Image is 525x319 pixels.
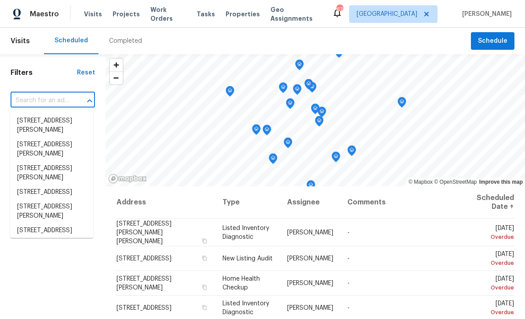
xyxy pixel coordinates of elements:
[222,225,269,240] span: Listed Inventory Diagnostic
[201,237,208,245] button: Copy Address
[110,59,123,71] button: Zoom in
[262,125,271,138] div: Map marker
[222,300,269,315] span: Listed Inventory Diagnostic
[117,256,171,262] span: [STREET_ADDRESS]
[467,259,514,267] div: Overdue
[479,179,523,185] a: Improve this map
[201,304,208,312] button: Copy Address
[279,82,288,96] div: Map marker
[10,223,93,238] li: [STREET_ADDRESS]
[467,300,514,317] span: [DATE]
[10,137,93,161] li: [STREET_ADDRESS][PERSON_NAME]
[471,32,514,50] button: Schedule
[84,10,102,19] span: Visits
[110,72,123,84] span: Zoom out
[467,276,514,292] span: [DATE]
[286,98,295,112] div: Map marker
[215,186,280,219] th: Type
[117,305,171,311] span: [STREET_ADDRESS]
[347,280,350,286] span: -
[11,68,77,77] h1: Filters
[408,179,433,185] a: Mapbox
[77,68,95,77] div: Reset
[311,104,320,117] div: Map marker
[150,5,186,23] span: Work Orders
[222,256,273,262] span: New Listing Audit
[460,186,514,219] th: Scheduled Date ↑
[201,283,208,291] button: Copy Address
[347,256,350,262] span: -
[109,37,142,45] div: Completed
[270,5,321,23] span: Geo Assignments
[467,225,514,241] span: [DATE]
[113,10,140,19] span: Projects
[347,145,356,159] div: Map marker
[226,86,234,100] div: Map marker
[332,152,340,165] div: Map marker
[467,232,514,241] div: Overdue
[306,180,315,194] div: Map marker
[269,153,277,167] div: Map marker
[222,276,260,291] span: Home Health Checkup
[357,10,417,19] span: [GEOGRAPHIC_DATA]
[284,137,292,151] div: Map marker
[478,36,507,47] span: Schedule
[11,94,70,108] input: Search for an address...
[117,220,171,244] span: [STREET_ADDRESS][PERSON_NAME][PERSON_NAME]
[317,107,326,120] div: Map marker
[336,5,343,14] div: 67
[287,229,333,235] span: [PERSON_NAME]
[287,256,333,262] span: [PERSON_NAME]
[315,116,324,130] div: Map marker
[117,276,171,291] span: [STREET_ADDRESS][PERSON_NAME]
[397,97,406,111] div: Map marker
[340,186,460,219] th: Comments
[226,10,260,19] span: Properties
[30,10,59,19] span: Maestro
[11,31,30,51] span: Visits
[10,200,93,223] li: [STREET_ADDRESS][PERSON_NAME]
[201,254,208,262] button: Copy Address
[10,161,93,185] li: [STREET_ADDRESS][PERSON_NAME]
[108,174,147,184] a: Mapbox homepage
[347,229,350,235] span: -
[467,251,514,267] span: [DATE]
[10,114,93,137] li: [STREET_ADDRESS][PERSON_NAME]
[295,59,304,73] div: Map marker
[287,305,333,311] span: [PERSON_NAME]
[252,124,261,138] div: Map marker
[287,280,333,286] span: [PERSON_NAME]
[55,36,88,45] div: Scheduled
[110,71,123,84] button: Zoom out
[293,84,302,98] div: Map marker
[116,186,215,219] th: Address
[197,11,215,17] span: Tasks
[434,179,477,185] a: OpenStreetMap
[10,185,93,200] li: [STREET_ADDRESS]
[467,283,514,292] div: Overdue
[308,82,317,96] div: Map marker
[280,186,340,219] th: Assignee
[84,95,96,107] button: Close
[304,79,313,93] div: Map marker
[467,308,514,317] div: Overdue
[347,305,350,311] span: -
[459,10,512,19] span: [PERSON_NAME]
